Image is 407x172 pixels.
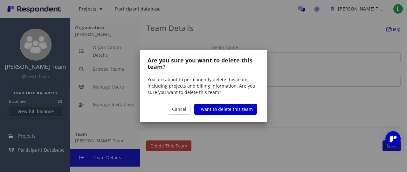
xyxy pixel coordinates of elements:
span: I want to delete this team [198,106,253,112]
md-dialog: You are ... [140,50,267,122]
span: You are about to permanently delete this team, including projects and billing information. Are yo... [148,76,255,95]
a: Cancel [168,104,190,115]
h4: Are you sure you want to delete this team? [148,57,259,70]
div: Open Intercom Messenger [385,131,401,147]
